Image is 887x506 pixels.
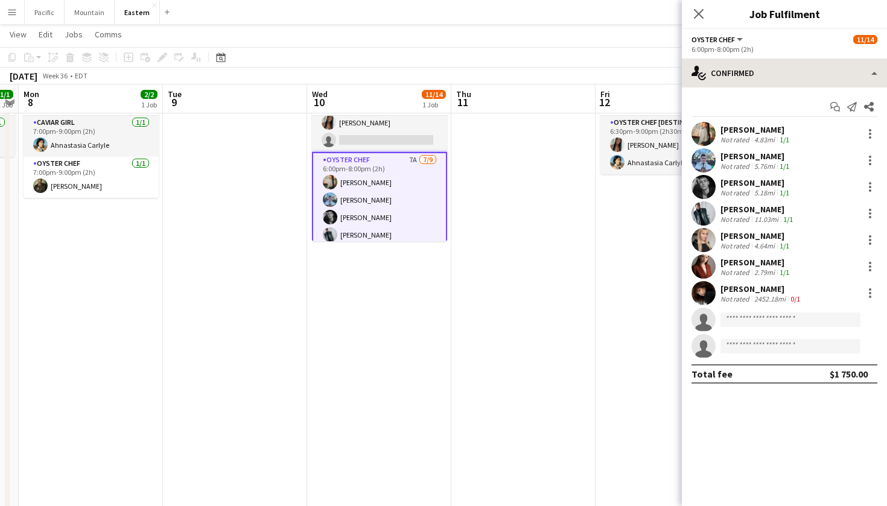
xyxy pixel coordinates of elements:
div: Not rated [720,188,752,197]
div: 5.18mi [752,188,777,197]
app-card-role: Caviar Girl1/17:00pm-9:00pm (2h)Ahnastasia Carlyle [24,116,159,157]
div: Not rated [720,294,752,303]
span: 12 [599,95,610,109]
app-skills-label: 0/1 [790,294,800,303]
div: [PERSON_NAME] [720,124,792,135]
app-card-role: Oyster Chef1/17:00pm-9:00pm (2h)[PERSON_NAME] [24,157,159,198]
button: Pacific [25,1,65,24]
div: Not rated [720,241,752,250]
div: Total fee [691,368,733,380]
div: 4.83mi [752,135,777,144]
div: [PERSON_NAME] [720,177,792,188]
app-skills-label: 1/1 [780,241,789,250]
div: 4.64mi [752,241,777,250]
div: [PERSON_NAME] [720,151,792,162]
div: 11.03mi [752,215,781,224]
span: Wed [312,89,328,100]
div: Not rated [720,268,752,277]
span: 11/14 [422,90,446,99]
span: Tue [168,89,182,100]
a: Jobs [60,27,87,42]
a: Edit [34,27,57,42]
app-skills-label: 1/1 [780,135,789,144]
span: Oyster Chef [691,35,735,44]
div: 1 Job [422,100,445,109]
app-job-card: 7:00pm-9:00pm (2h)2/2[PERSON_NAME] (4285) [[GEOGRAPHIC_DATA]] Atlantic One Events2 RolesCaviar Gi... [24,63,159,198]
div: 5.76mi [752,162,777,171]
a: Comms [90,27,127,42]
app-card-role: Oyster Chef [DESTINATION]2/26:30pm-9:00pm (2h30m)[PERSON_NAME]Ahnastasia Carlyle [600,116,736,174]
span: Fri [600,89,610,100]
div: [DATE] [10,70,37,82]
div: 2.79mi [752,268,777,277]
div: [PERSON_NAME] [720,283,803,294]
app-job-card: 6:30pm-9:00pm (2h30m)2/2Patina Restaurant Group (4054) [DESTINATION - [GEOGRAPHIC_DATA], [GEOGRAP... [600,63,736,174]
div: 1 Job [141,100,157,109]
span: Mon [24,89,39,100]
div: 6:00pm-8:00pm (2h) [691,45,877,54]
button: Mountain [65,1,115,24]
app-skills-label: 1/1 [780,188,789,197]
span: 10 [310,95,328,109]
span: Comms [95,29,122,40]
a: View [5,27,31,42]
div: Confirmed [682,59,887,87]
div: Not rated [720,162,752,171]
app-card-role: Oyster Chef7A7/96:00pm-8:00pm (2h)[PERSON_NAME][PERSON_NAME][PERSON_NAME][PERSON_NAME] [312,152,447,335]
div: Not rated [720,135,752,144]
span: 11/14 [853,35,877,44]
span: 9 [166,95,182,109]
button: Eastern [115,1,160,24]
div: [PERSON_NAME] [720,257,792,268]
app-skills-label: 1/1 [783,215,793,224]
div: EDT [75,71,87,80]
span: Edit [39,29,52,40]
div: 2452.18mi [752,294,788,303]
span: 2/2 [141,90,157,99]
div: [PERSON_NAME] [720,230,792,241]
div: [PERSON_NAME] [720,204,795,215]
div: $1 750.00 [830,368,868,380]
app-job-card: 6:00pm-8:00pm (2h)11/14Pier 57, Restaurant Associates at Google (4259 + 4313) [[GEOGRAPHIC_DATA]]... [312,63,447,241]
span: 11 [454,95,471,109]
span: Jobs [65,29,83,40]
div: Not rated [720,215,752,224]
span: 8 [22,95,39,109]
span: View [10,29,27,40]
app-skills-label: 1/1 [780,268,789,277]
span: Week 36 [40,71,70,80]
app-skills-label: 1/1 [780,162,789,171]
button: Oyster Chef [691,35,745,44]
span: Thu [456,89,471,100]
h3: Job Fulfilment [682,6,887,22]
